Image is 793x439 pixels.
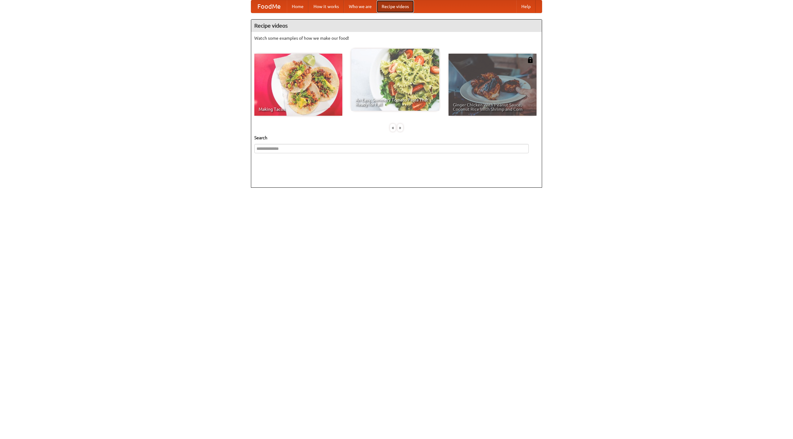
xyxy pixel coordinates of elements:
a: FoodMe [251,0,287,13]
h5: Search [254,135,539,141]
span: An Easy, Summery Tomato Pasta That's Ready for Fall [356,98,435,106]
div: « [390,124,396,132]
a: Making Tacos [254,54,342,116]
a: Home [287,0,309,13]
a: Who we are [344,0,377,13]
a: How it works [309,0,344,13]
a: Recipe videos [377,0,414,13]
span: Making Tacos [259,107,338,111]
a: An Easy, Summery Tomato Pasta That's Ready for Fall [351,49,439,111]
p: Watch some examples of how we make our food! [254,35,539,41]
a: Help [516,0,536,13]
h4: Recipe videos [251,20,542,32]
img: 483408.png [527,57,533,63]
div: » [397,124,403,132]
